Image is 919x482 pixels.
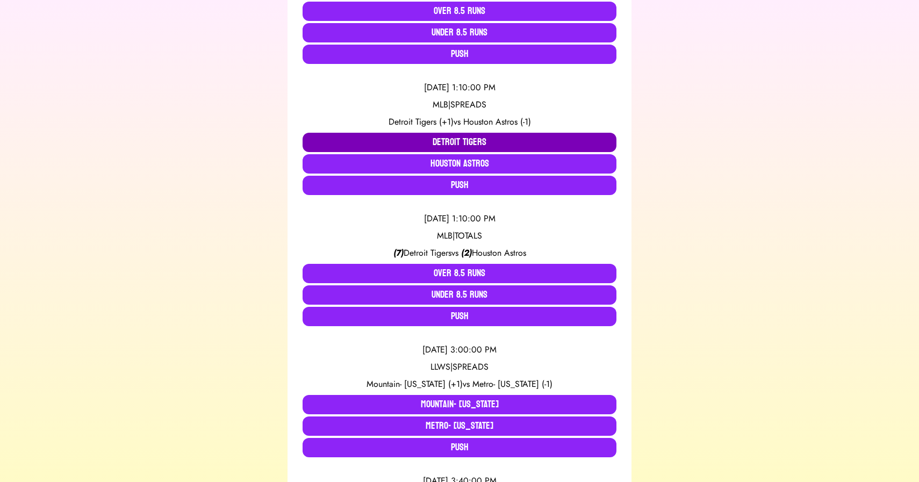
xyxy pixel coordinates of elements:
[303,307,616,326] button: Push
[303,2,616,21] button: Over 8.5 Runs
[303,98,616,111] div: MLB | SPREADS
[463,116,531,128] span: Houston Astros (-1)
[303,264,616,283] button: Over 8.5 Runs
[472,378,552,390] span: Metro- [US_STATE] (-1)
[303,81,616,94] div: [DATE] 1:10:00 PM
[389,116,454,128] span: Detroit Tigers (+1)
[303,212,616,225] div: [DATE] 1:10:00 PM
[393,247,404,259] span: ( 7 )
[303,361,616,373] div: LLWS | SPREADS
[303,229,616,242] div: MLB | TOTALS
[303,23,616,42] button: Under 8.5 Runs
[303,416,616,436] button: Metro- [US_STATE]
[461,247,472,259] span: ( 2 )
[303,285,616,305] button: Under 8.5 Runs
[303,45,616,64] button: Push
[404,247,451,259] span: Detroit Tigers
[303,247,616,260] div: vs
[303,343,616,356] div: [DATE] 3:00:00 PM
[472,247,526,259] span: Houston Astros
[303,116,616,128] div: vs
[303,378,616,391] div: vs
[303,154,616,174] button: Houston Astros
[303,395,616,414] button: Mountain- [US_STATE]
[303,438,616,457] button: Push
[303,176,616,195] button: Push
[367,378,463,390] span: Mountain- [US_STATE] (+1)
[303,133,616,152] button: Detroit Tigers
